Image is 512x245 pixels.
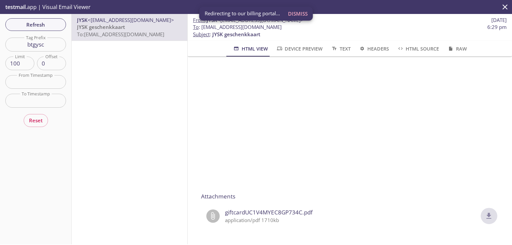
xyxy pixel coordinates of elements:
span: giftcardUC1V4MYEC8GP734C.pdf [225,208,483,217]
p: application/pdf 1710kb [225,217,483,224]
span: Dismiss [288,9,308,18]
span: 6:29 pm [487,24,507,31]
p: : [193,24,507,38]
span: JYSK geschenkkaart [77,24,125,30]
span: JYSK geschenkkaart [212,31,260,38]
span: Refresh [11,20,61,29]
span: Raw [447,45,467,53]
span: Device Preview [276,45,323,53]
span: HTML Source [397,45,439,53]
span: Redirecting to our billing portal... [205,10,280,17]
span: JYSK [77,17,88,23]
button: Refresh [5,18,66,31]
button: delete [481,208,497,224]
span: Subject [193,31,210,38]
span: testmail [5,3,26,11]
span: <[EMAIL_ADDRESS][DOMAIN_NAME]> [88,17,174,23]
span: From [193,17,205,23]
span: HTML View [233,45,268,53]
span: Reset [29,116,43,125]
button: Reset [24,114,48,127]
span: Text [331,45,350,53]
nav: emails [72,14,187,41]
span: To [193,24,199,30]
p: Attachments [201,192,499,201]
span: [DATE] [491,17,507,24]
a: delete [481,212,493,219]
span: Headers [359,45,389,53]
div: JYSK<[EMAIL_ADDRESS][DOMAIN_NAME]>JYSK geschenkkaartTo:[EMAIL_ADDRESS][DOMAIN_NAME] [72,14,187,41]
span: To: [EMAIL_ADDRESS][DOMAIN_NAME] [77,31,164,38]
span: : [EMAIL_ADDRESS][DOMAIN_NAME] [193,24,282,31]
span: : [193,17,304,24]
